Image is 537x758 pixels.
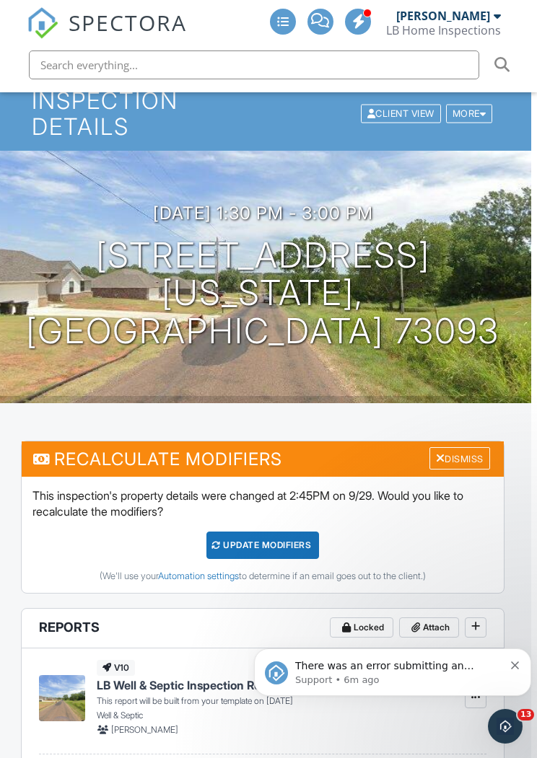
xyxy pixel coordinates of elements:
[22,441,504,477] h3: Recalculate Modifiers
[158,570,239,581] a: Automation settings
[361,104,441,123] div: Client View
[488,709,523,744] iframe: Intercom live chat
[22,477,504,593] div: This inspection's property details were changed at 2:45PM on 9/29. Would you like to recalculate ...
[446,104,493,123] div: More
[32,570,493,582] div: (We'll use your to determine if an email goes out to the client.)
[27,19,187,50] a: SPECTORA
[27,7,58,39] img: The Best Home Inspection Software - Spectora
[29,50,479,79] input: Search everything...
[396,9,490,23] div: [PERSON_NAME]
[69,7,187,38] span: SPECTORA
[518,709,534,720] span: 13
[17,237,508,351] h1: [STREET_ADDRESS] [US_STATE], [GEOGRAPHIC_DATA] 73093
[386,23,501,38] div: LB Home Inspections
[32,88,494,138] h1: Inspection Details
[248,618,537,719] iframe: Intercom notifications message
[206,532,320,559] div: UPDATE Modifiers
[359,107,445,118] a: Client View
[153,203,373,223] h3: [DATE] 1:30 pm - 3:00 pm
[429,447,490,470] div: Dismiss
